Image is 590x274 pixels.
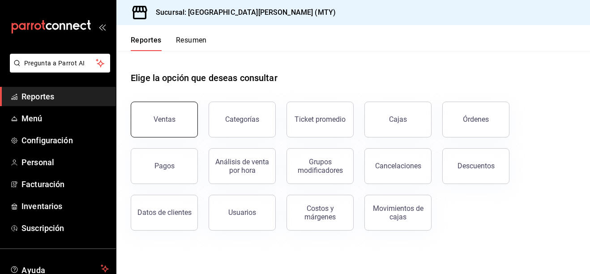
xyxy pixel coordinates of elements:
a: Pregunta a Parrot AI [6,65,110,74]
button: Análisis de venta por hora [209,148,276,184]
button: Descuentos [442,148,509,184]
button: Órdenes [442,102,509,137]
div: Análisis de venta por hora [214,158,270,175]
button: open_drawer_menu [98,23,106,30]
span: Ayuda [21,263,97,274]
span: Suscripción [21,222,109,234]
div: Grupos modificadores [292,158,348,175]
span: Pregunta a Parrot AI [24,59,96,68]
span: Personal [21,156,109,168]
button: Datos de clientes [131,195,198,231]
button: Costos y márgenes [286,195,354,231]
button: Resumen [176,36,207,51]
button: Reportes [131,36,162,51]
button: Ticket promedio [286,102,354,137]
div: Movimientos de cajas [370,204,426,221]
div: Descuentos [457,162,495,170]
div: Cajas [389,114,407,125]
button: Categorías [209,102,276,137]
h3: Sucursal: [GEOGRAPHIC_DATA][PERSON_NAME] (MTY) [149,7,336,18]
button: Pagos [131,148,198,184]
button: Grupos modificadores [286,148,354,184]
div: Ventas [154,115,175,124]
h1: Elige la opción que deseas consultar [131,71,278,85]
div: Usuarios [228,208,256,217]
button: Cancelaciones [364,148,432,184]
button: Usuarios [209,195,276,231]
div: Categorías [225,115,259,124]
span: Reportes [21,90,109,103]
div: navigation tabs [131,36,207,51]
button: Movimientos de cajas [364,195,432,231]
div: Ticket promedio [295,115,346,124]
button: Pregunta a Parrot AI [10,54,110,73]
div: Órdenes [463,115,489,124]
div: Datos de clientes [137,208,192,217]
div: Costos y márgenes [292,204,348,221]
span: Facturación [21,178,109,190]
a: Cajas [364,102,432,137]
div: Cancelaciones [375,162,421,170]
span: Configuración [21,134,109,146]
button: Ventas [131,102,198,137]
div: Pagos [154,162,175,170]
span: Inventarios [21,200,109,212]
span: Menú [21,112,109,124]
